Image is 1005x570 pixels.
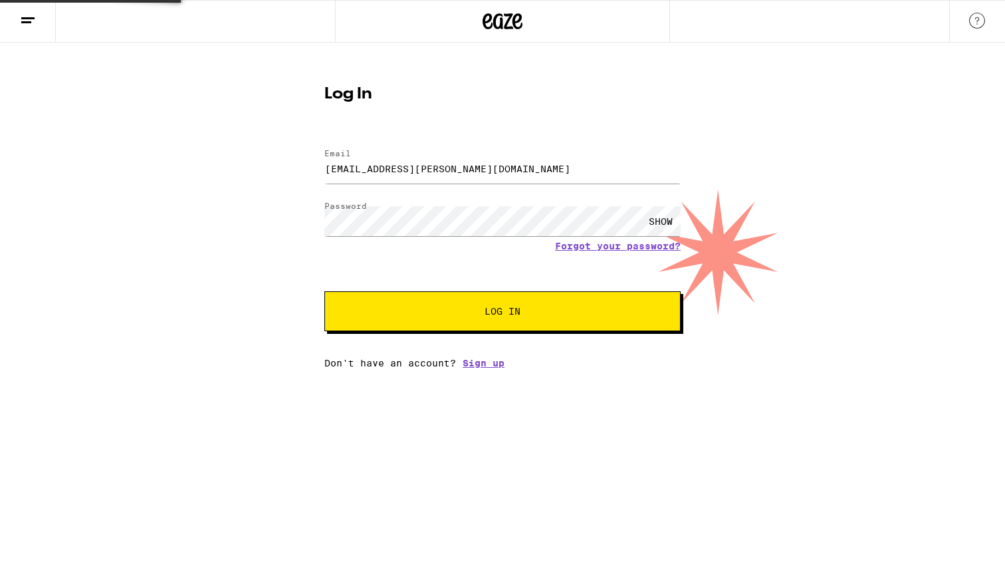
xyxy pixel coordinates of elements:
[641,206,681,236] div: SHOW
[324,154,681,184] input: Email
[8,9,96,20] span: Hi. Need any help?
[324,149,351,158] label: Email
[485,307,520,316] span: Log In
[463,358,504,368] a: Sign up
[324,358,681,368] div: Don't have an account?
[324,291,681,331] button: Log In
[555,241,681,251] a: Forgot your password?
[324,86,681,102] h1: Log In
[324,202,367,210] label: Password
